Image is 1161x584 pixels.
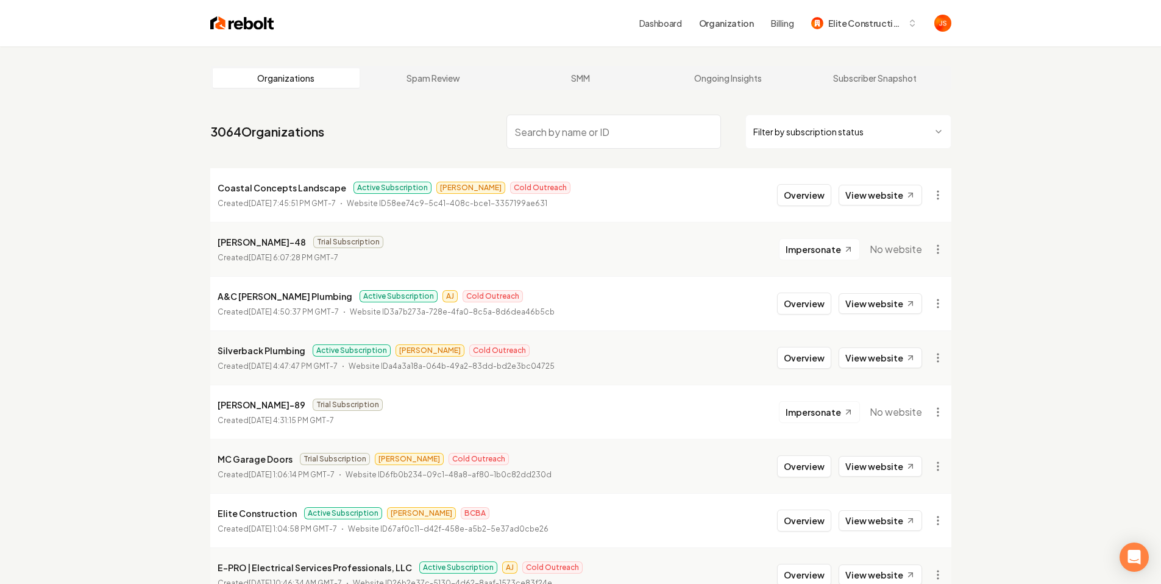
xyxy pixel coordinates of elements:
[249,524,337,533] time: [DATE] 1:04:58 PM GMT-7
[469,344,530,357] span: Cold Outreach
[522,561,583,574] span: Cold Outreach
[360,290,438,302] span: Active Subscription
[839,456,922,477] a: View website
[313,399,383,411] span: Trial Subscription
[839,347,922,368] a: View website
[353,182,431,194] span: Active Subscription
[811,17,823,29] img: Elite Construction
[510,182,570,194] span: Cold Outreach
[218,415,334,427] p: Created
[213,68,360,88] a: Organizations
[349,360,555,372] p: Website ID a4a3a18a-064b-49a2-83dd-bd2e3bc04725
[387,507,456,519] span: [PERSON_NAME]
[507,68,655,88] a: SMM
[300,453,370,465] span: Trial Subscription
[839,293,922,314] a: View website
[654,68,801,88] a: Ongoing Insights
[396,344,464,357] span: [PERSON_NAME]
[218,180,346,195] p: Coastal Concepts Landscape
[828,17,903,30] span: Elite Construction
[346,469,552,481] p: Website ID 6fb0b234-09c1-48a8-af80-1b0c82dd230d
[934,15,951,32] img: James Shamoun
[779,238,860,260] button: Impersonate
[786,406,841,418] span: Impersonate
[218,523,337,535] p: Created
[463,290,523,302] span: Cold Outreach
[218,360,338,372] p: Created
[218,560,412,575] p: E-PRO | Electrical Services Professionals, LLC
[839,185,922,205] a: View website
[249,416,334,425] time: [DATE] 4:31:15 PM GMT-7
[218,306,339,318] p: Created
[347,198,547,210] p: Website ID 58ee74c9-5c41-408c-bce1-3357199ae631
[419,561,497,574] span: Active Subscription
[360,68,507,88] a: Spam Review
[218,289,352,304] p: A&C [PERSON_NAME] Plumbing
[210,123,324,140] a: 3064Organizations
[313,236,383,248] span: Trial Subscription
[218,469,335,481] p: Created
[249,470,335,479] time: [DATE] 1:06:14 PM GMT-7
[218,235,306,249] p: [PERSON_NAME]-48
[218,506,297,521] p: Elite Construction
[502,561,517,574] span: AJ
[375,453,444,465] span: [PERSON_NAME]
[218,343,305,358] p: Silverback Plumbing
[218,252,338,264] p: Created
[934,15,951,32] button: Open user button
[777,293,831,315] button: Overview
[777,455,831,477] button: Overview
[777,347,831,369] button: Overview
[350,306,555,318] p: Website ID 3a7b273a-728e-4fa0-8c5a-8d6dea46b5cb
[348,523,549,535] p: Website ID 67af0c11-d42f-458e-a5b2-5e37ad0cbe26
[218,452,293,466] p: MC Garage Doors
[249,361,338,371] time: [DATE] 4:47:47 PM GMT-7
[218,397,305,412] p: [PERSON_NAME]-89
[449,453,509,465] span: Cold Outreach
[786,243,841,255] span: Impersonate
[313,344,391,357] span: Active Subscription
[249,253,338,262] time: [DATE] 6:07:28 PM GMT-7
[692,12,761,34] button: Organization
[210,15,274,32] img: Rebolt Logo
[249,199,336,208] time: [DATE] 7:45:51 PM GMT-7
[777,184,831,206] button: Overview
[839,510,922,531] a: View website
[304,507,382,519] span: Active Subscription
[249,307,339,316] time: [DATE] 4:50:37 PM GMT-7
[779,401,860,423] button: Impersonate
[506,115,721,149] input: Search by name or ID
[436,182,505,194] span: [PERSON_NAME]
[777,510,831,532] button: Overview
[771,17,794,29] button: Billing
[218,198,336,210] p: Created
[639,17,682,29] a: Dashboard
[442,290,458,302] span: AJ
[870,405,922,419] span: No website
[461,507,489,519] span: BCBA
[1120,543,1149,572] div: Open Intercom Messenger
[870,242,922,257] span: No website
[801,68,949,88] a: Subscriber Snapshot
